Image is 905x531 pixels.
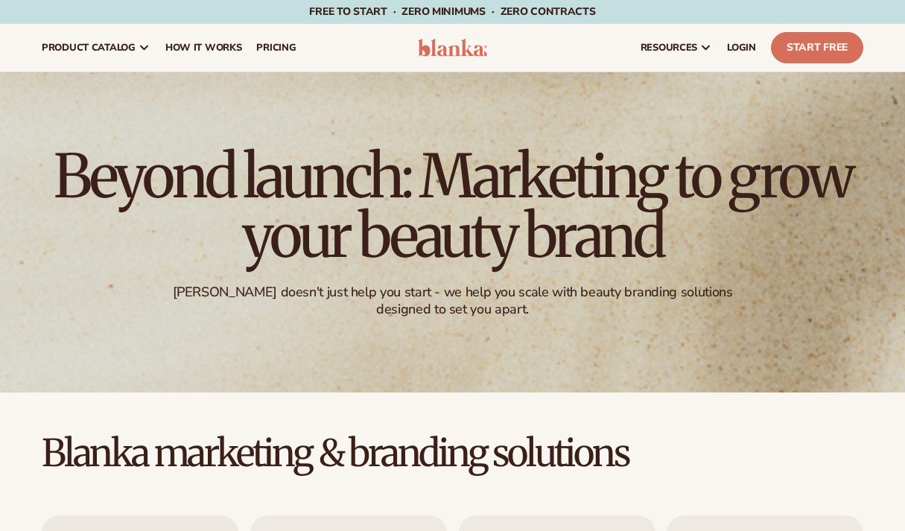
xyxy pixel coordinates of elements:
img: logo [418,39,488,57]
a: LOGIN [720,24,763,71]
span: LOGIN [727,42,756,54]
span: Free to start · ZERO minimums · ZERO contracts [309,4,595,19]
span: resources [641,42,697,54]
h1: Beyond launch: Marketing to grow your beauty brand [43,147,863,266]
span: How It Works [165,42,242,54]
a: How It Works [158,24,250,71]
a: resources [633,24,720,71]
a: Start Free [771,32,863,63]
a: pricing [249,24,303,71]
span: product catalog [42,42,136,54]
span: pricing [256,42,296,54]
a: product catalog [34,24,158,71]
div: [PERSON_NAME] doesn't just help you start - we help you scale with beauty branding solutions desi... [159,284,746,319]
